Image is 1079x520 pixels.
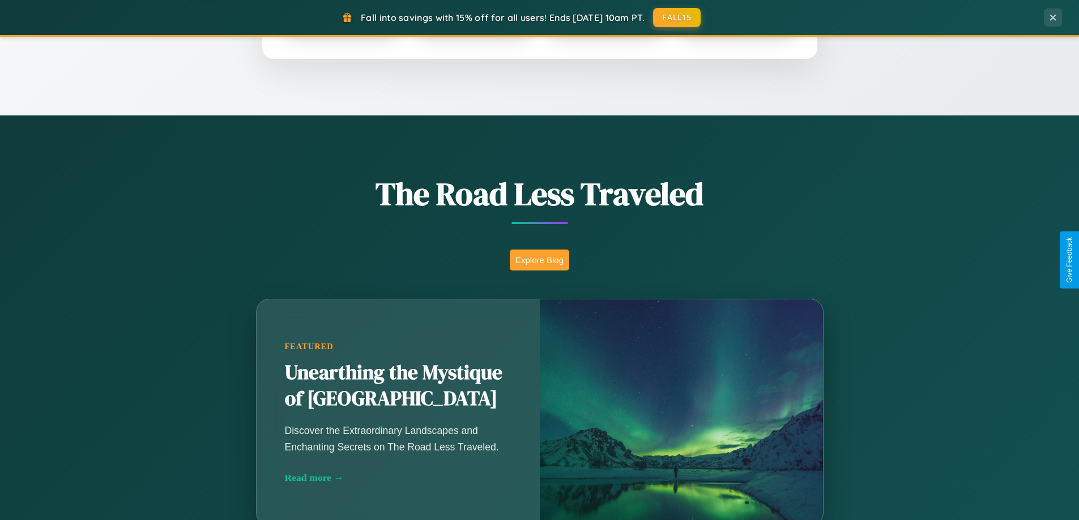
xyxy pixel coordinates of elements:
button: FALL15 [653,8,701,27]
p: Discover the Extraordinary Landscapes and Enchanting Secrets on The Road Less Traveled. [285,423,511,454]
div: Featured [285,342,511,351]
button: Explore Blog [510,250,569,270]
h2: Unearthing the Mystique of [GEOGRAPHIC_DATA] [285,360,511,412]
span: Fall into savings with 15% off for all users! Ends [DATE] 10am PT. [361,12,645,23]
div: Read more → [285,472,511,484]
div: Give Feedback [1065,237,1073,283]
h1: The Road Less Traveled [200,172,880,216]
